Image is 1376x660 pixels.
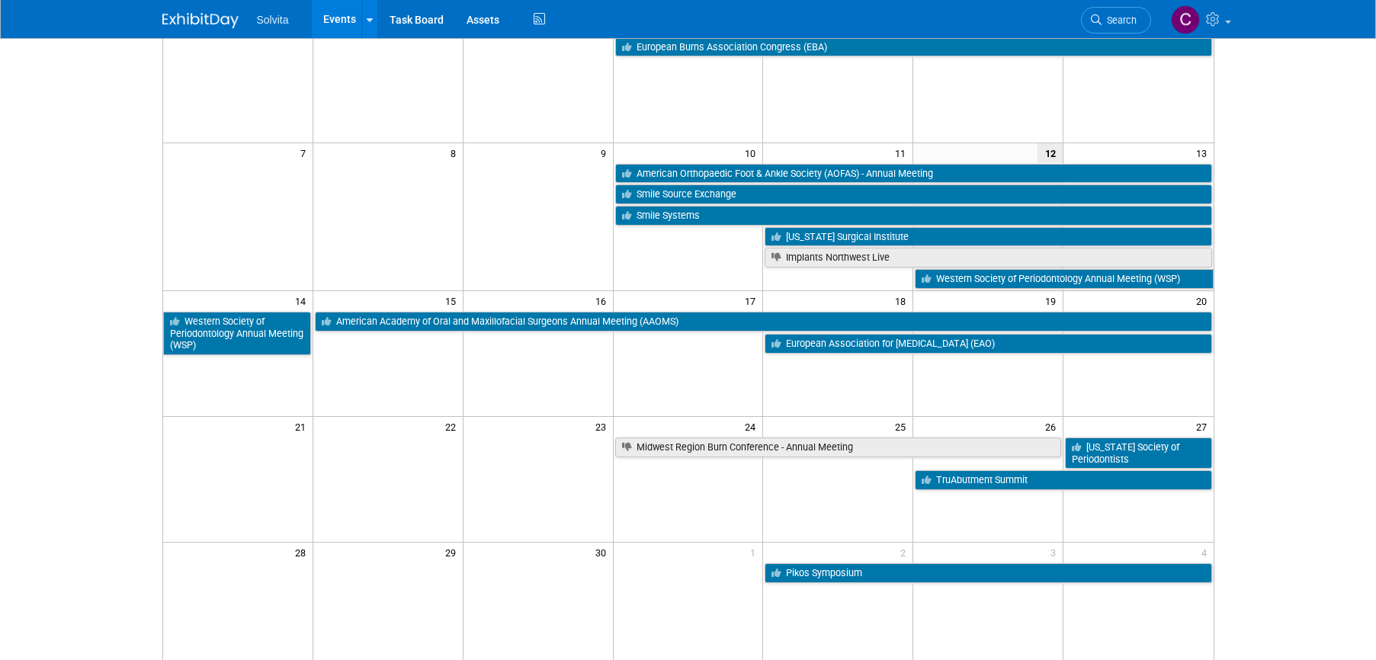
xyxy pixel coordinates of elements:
span: 21 [293,417,313,436]
span: 27 [1195,417,1214,436]
span: 9 [599,143,613,162]
a: European Burns Association Congress (EBA) [615,37,1212,57]
span: Solvita [257,14,289,26]
span: 15 [444,291,463,310]
span: 4 [1200,543,1214,562]
span: 24 [743,417,762,436]
a: [US_STATE] Society of Periodontists [1065,437,1211,469]
a: Midwest Region Burn Conference - Annual Meeting [615,437,1062,457]
span: 26 [1044,417,1063,436]
a: American Orthopaedic Foot & Ankle Society (AOFAS) - Annual Meeting [615,164,1212,184]
span: 16 [594,291,613,310]
span: 1 [749,543,762,562]
a: Implants Northwest Live [765,248,1211,268]
span: 10 [743,143,762,162]
a: European Association for [MEDICAL_DATA] (EAO) [765,334,1211,354]
span: 17 [743,291,762,310]
span: 8 [449,143,463,162]
span: 18 [893,291,913,310]
span: 3 [1049,543,1063,562]
a: Western Society of Periodontology Annual Meeting (WSP) [163,312,311,355]
span: 2 [899,543,913,562]
span: 14 [293,291,313,310]
a: Search [1081,7,1151,34]
span: 22 [444,417,463,436]
img: Cindy Miller [1171,5,1200,34]
span: 29 [444,543,463,562]
span: 30 [594,543,613,562]
a: [US_STATE] Surgical Institute [765,227,1211,247]
a: Pikos Symposium [765,563,1211,583]
span: 13 [1195,143,1214,162]
span: 25 [893,417,913,436]
img: ExhibitDay [162,13,239,28]
span: 19 [1044,291,1063,310]
a: Smile Systems [615,206,1212,226]
span: 28 [293,543,313,562]
span: 7 [299,143,313,162]
span: Search [1102,14,1137,26]
span: 20 [1195,291,1214,310]
a: Smile Source Exchange [615,184,1212,204]
span: 12 [1038,143,1063,162]
a: American Academy of Oral and Maxillofacial Surgeons Annual Meeting (AAOMS) [315,312,1212,332]
a: TruAbutment Summit [915,470,1211,490]
span: 23 [594,417,613,436]
a: Western Society of Periodontology Annual Meeting (WSP) [915,269,1213,289]
span: 11 [893,143,913,162]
